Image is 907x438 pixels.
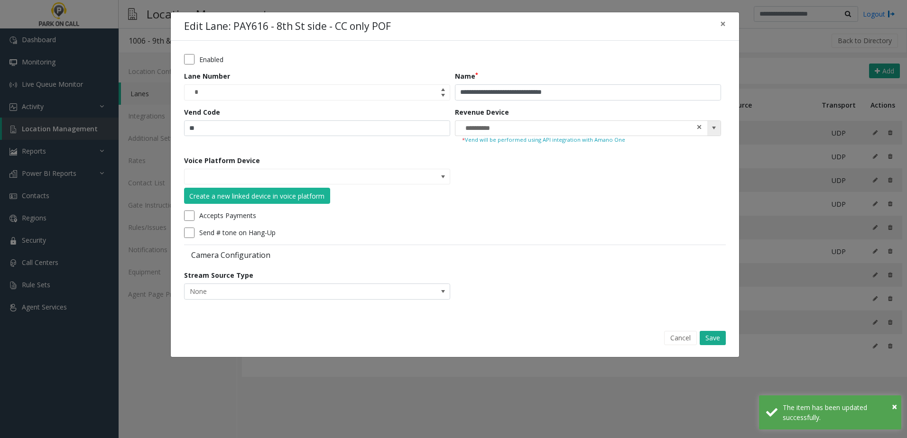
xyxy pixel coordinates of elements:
div: Create a new linked device in voice platform [189,191,324,201]
button: Create a new linked device in voice platform [184,188,330,204]
button: Close [713,12,732,36]
span: Increase value [436,85,450,92]
label: Camera Configuration [184,250,453,260]
label: Voice Platform Device [184,155,260,165]
label: Revenue Device [455,107,509,117]
label: Name [455,71,478,81]
button: Save [700,331,726,345]
h4: Edit Lane: PAY616 - 8th St side - CC only POF [184,19,391,34]
span: clear [696,122,703,132]
button: Cancel [664,331,697,345]
label: Send # tone on Hang-Up [199,228,276,237]
span: Decrease value [436,92,450,100]
span: × [892,400,897,413]
small: Vend will be performed using API integration with Amano One [462,136,714,144]
button: Close [892,400,897,414]
label: Stream Source Type [184,270,253,280]
label: Lane Number [184,71,230,81]
span: × [720,17,726,30]
label: Accepts Payments [199,210,256,220]
label: Vend Code [184,107,220,117]
div: The item has been updated successfully. [783,402,894,422]
label: Enabled [199,55,223,64]
span: None [185,284,397,299]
